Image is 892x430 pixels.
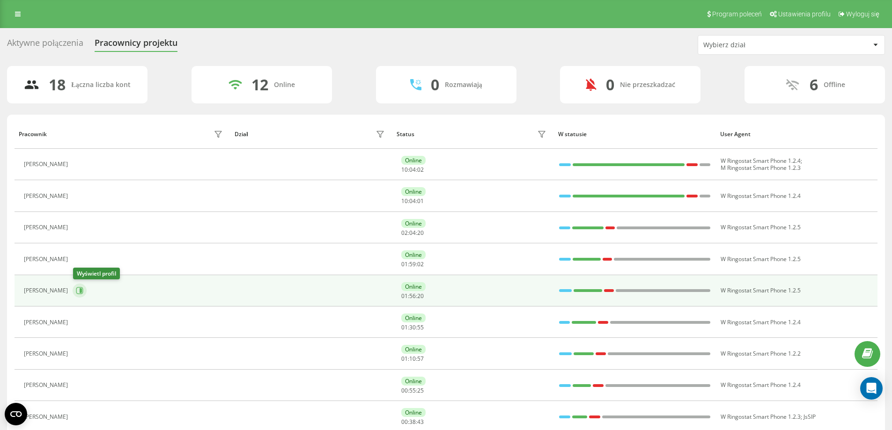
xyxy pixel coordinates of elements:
[401,187,426,196] div: Online
[417,418,424,426] span: 43
[401,387,424,394] div: : :
[401,313,426,322] div: Online
[721,381,801,389] span: W Ringostat Smart Phone 1.2.4
[95,38,177,52] div: Pracownicy projektu
[721,164,801,172] span: M Ringostat Smart Phone 1.2.3
[417,386,424,394] span: 25
[401,418,408,426] span: 00
[606,76,614,94] div: 0
[7,38,83,52] div: Aktywne połączenia
[24,193,70,199] div: [PERSON_NAME]
[409,197,416,205] span: 04
[401,355,408,363] span: 01
[73,268,120,279] div: Wyświetl profil
[417,355,424,363] span: 57
[720,131,873,138] div: User Agent
[401,198,424,204] div: : :
[401,324,424,331] div: : :
[417,166,424,174] span: 02
[401,260,408,268] span: 01
[409,166,416,174] span: 04
[721,157,801,165] span: W Ringostat Smart Phone 1.2.4
[409,355,416,363] span: 10
[409,386,416,394] span: 55
[5,403,27,425] button: Open CMP widget
[24,382,70,388] div: [PERSON_NAME]
[620,81,675,89] div: Nie przeszkadzać
[19,131,47,138] div: Pracownik
[409,323,416,331] span: 30
[804,413,816,421] span: JsSIP
[401,377,426,386] div: Online
[401,156,426,165] div: Online
[721,255,801,263] span: W Ringostat Smart Phone 1.2.5
[401,408,426,417] div: Online
[401,282,426,291] div: Online
[401,323,408,331] span: 01
[274,81,295,89] div: Online
[24,350,70,357] div: [PERSON_NAME]
[721,350,801,357] span: W Ringostat Smart Phone 1.2.2
[71,81,130,89] div: Łączna liczba kont
[401,197,408,205] span: 10
[721,318,801,326] span: W Ringostat Smart Phone 1.2.4
[431,76,439,94] div: 0
[860,377,883,400] div: Open Intercom Messenger
[703,41,815,49] div: Wybierz dział
[401,250,426,259] div: Online
[846,10,879,18] span: Wyloguj się
[401,219,426,228] div: Online
[251,76,268,94] div: 12
[401,261,424,268] div: : :
[24,256,70,262] div: [PERSON_NAME]
[401,386,408,394] span: 00
[24,224,70,231] div: [PERSON_NAME]
[401,345,426,354] div: Online
[401,419,424,425] div: : :
[824,81,845,89] div: Offline
[409,418,416,426] span: 38
[401,293,424,299] div: : :
[712,10,762,18] span: Program poleceń
[397,131,414,138] div: Status
[401,229,408,237] span: 02
[558,131,711,138] div: W statusie
[417,260,424,268] span: 02
[721,192,801,200] span: W Ringostat Smart Phone 1.2.4
[810,76,818,94] div: 6
[49,76,66,94] div: 18
[401,167,424,173] div: : :
[409,229,416,237] span: 04
[721,413,801,421] span: W Ringostat Smart Phone 1.2.3
[445,81,482,89] div: Rozmawiają
[409,260,416,268] span: 59
[417,323,424,331] span: 55
[24,287,70,294] div: [PERSON_NAME]
[401,230,424,236] div: : :
[235,131,248,138] div: Dział
[417,229,424,237] span: 20
[417,292,424,300] span: 20
[401,292,408,300] span: 01
[409,292,416,300] span: 56
[24,161,70,168] div: [PERSON_NAME]
[778,10,831,18] span: Ustawienia profilu
[721,223,801,231] span: W Ringostat Smart Phone 1.2.5
[417,197,424,205] span: 01
[721,286,801,294] span: W Ringostat Smart Phone 1.2.5
[24,319,70,326] div: [PERSON_NAME]
[24,414,70,420] div: [PERSON_NAME]
[401,356,424,362] div: : :
[401,166,408,174] span: 10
